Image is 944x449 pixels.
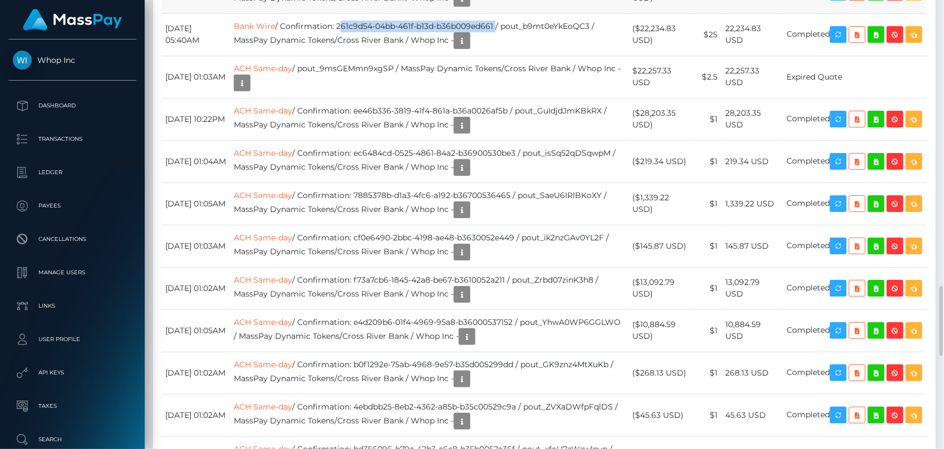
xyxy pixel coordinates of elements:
[161,394,230,436] td: [DATE] 01:02AM
[230,267,629,309] td: / Confirmation: f73a7cb6-1845-42a8-be67-b3610052a211 / pout_Zrbd07zinK3h8 / MassPay Dynamic Token...
[694,140,722,182] td: $1
[8,159,136,186] a: Ledger
[694,182,722,225] td: $1
[722,98,783,140] td: 28,203.35 USD
[13,51,32,70] img: Whop Inc
[629,352,694,394] td: ($268.13 USD)
[629,182,694,225] td: ($1,339.22 USD)
[694,13,722,56] td: $25
[230,352,629,394] td: / Confirmation: b0f1292e-75ab-4968-9e57-b35d005299dd / pout_GK9znz4MtXuKb / MassPay Dynamic Token...
[694,267,722,309] td: $1
[161,225,230,267] td: [DATE] 01:03AM
[234,317,292,327] a: ACH Same-day
[694,309,722,352] td: $1
[8,192,136,220] a: Payees
[722,56,783,98] td: 22,257.33 USD
[783,140,927,182] td: Completed
[8,292,136,320] a: Links
[722,267,783,309] td: 13,092.79 USD
[13,364,132,381] p: API Keys
[8,259,136,287] a: Manage Users
[13,431,132,448] p: Search
[13,231,132,248] p: Cancellations
[8,125,136,153] a: Transactions
[629,98,694,140] td: ($28,203.35 USD)
[783,56,927,98] td: Expired Quote
[23,9,122,31] img: MassPay Logo
[234,359,292,369] a: ACH Same-day
[629,267,694,309] td: ($13,092.79 USD)
[629,225,694,267] td: ($145.87 USD)
[694,98,722,140] td: $1
[629,56,694,98] td: $22,257.33 USD
[13,331,132,348] p: User Profile
[234,402,292,412] a: ACH Same-day
[161,309,230,352] td: [DATE] 01:05AM
[234,63,292,73] a: ACH Same-day
[8,92,136,120] a: Dashboard
[161,56,230,98] td: [DATE] 01:03AM
[8,325,136,353] a: User Profile
[234,148,292,158] a: ACH Same-day
[8,55,136,65] span: Whop Inc
[161,352,230,394] td: [DATE] 01:02AM
[783,225,927,267] td: Completed
[722,140,783,182] td: 219.34 USD
[13,97,132,114] p: Dashboard
[230,98,629,140] td: / Confirmation: ee46b336-3819-41f4-861a-b36a0026af5b / pout_GuIdjdJmKBkRX / MassPay Dynamic Token...
[722,182,783,225] td: 1,339.22 USD
[783,394,927,436] td: Completed
[783,352,927,394] td: Completed
[8,392,136,420] a: Taxes
[694,352,722,394] td: $1
[13,198,132,214] p: Payees
[234,190,292,200] a: ACH Same-day
[783,267,927,309] td: Completed
[230,182,629,225] td: / Confirmation: 7885378b-d1a3-4fc6-a192-b36700536465 / pout_SaeU6IRlBKoXY / MassPay Dynamic Token...
[13,264,132,281] p: Manage Users
[722,394,783,436] td: 45.63 USD
[629,309,694,352] td: ($10,884.59 USD)
[234,233,292,243] a: ACH Same-day
[629,13,694,56] td: ($22,234.83 USD)
[8,359,136,387] a: API Keys
[161,13,230,56] td: [DATE] 05:40AM
[230,394,629,436] td: / Confirmation: 4ebdbb25-8eb2-4362-a85b-b35c00529c9a / pout_ZVXaDWfpFqlDS / MassPay Dynamic Token...
[13,164,132,181] p: Ledger
[783,98,927,140] td: Completed
[722,309,783,352] td: 10,884.59 USD
[161,267,230,309] td: [DATE] 01:02AM
[161,98,230,140] td: [DATE] 10:22PM
[230,225,629,267] td: / Confirmation: cf0e6490-2bbc-4198-ae48-b3630052e449 / pout_ik2nzGAv0YL2F / MassPay Dynamic Token...
[234,275,292,285] a: ACH Same-day
[230,309,629,352] td: / Confirmation: e4d209b6-01f4-4969-95a8-b36000537152 / pout_YhwA0WP6GGLWO / MassPay Dynamic Token...
[161,182,230,225] td: [DATE] 01:05AM
[783,309,927,352] td: Completed
[629,140,694,182] td: ($219.34 USD)
[234,21,275,31] a: Bank Wire
[629,394,694,436] td: ($45.63 USD)
[722,352,783,394] td: 268.13 USD
[13,131,132,147] p: Transactions
[230,13,629,56] td: / Confirmation: 261c9d54-04bb-461f-b13d-b36b009ed661 / pout_b9mt0eYkEoQC3 / MassPay Dynamic Token...
[783,13,927,56] td: Completed
[694,225,722,267] td: $1
[234,106,292,116] a: ACH Same-day
[722,13,783,56] td: 22,234.83 USD
[230,140,629,182] td: / Confirmation: ec6484cd-0525-4861-84a2-b36900530be3 / pout_isSq52qDSqwpM / MassPay Dynamic Token...
[694,394,722,436] td: $1
[722,225,783,267] td: 145.87 USD
[8,225,136,253] a: Cancellations
[13,398,132,415] p: Taxes
[13,298,132,314] p: Links
[783,182,927,225] td: Completed
[161,140,230,182] td: [DATE] 01:04AM
[694,56,722,98] td: $2.5
[230,56,629,98] td: / pout_9msGEMmn9xgSP / MassPay Dynamic Tokens/Cross River Bank / Whop Inc -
